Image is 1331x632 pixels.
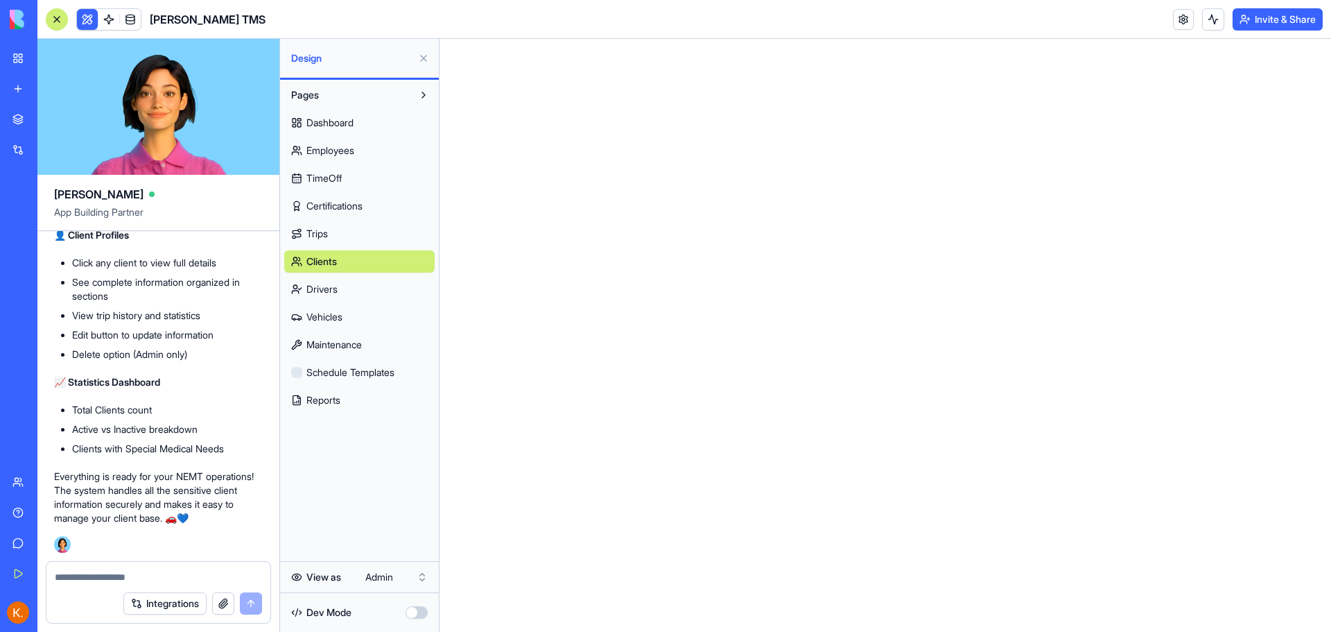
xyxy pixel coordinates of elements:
[1233,8,1323,31] button: Invite & Share
[306,227,328,241] span: Trips
[72,403,263,417] li: Total Clients count
[123,592,207,615] button: Integrations
[284,334,435,356] a: Maintenance
[72,348,263,361] li: Delete option (Admin only)
[54,205,263,230] span: App Building Partner
[306,282,338,296] span: Drivers
[72,328,263,342] li: Edit button to update information
[150,11,266,28] span: [PERSON_NAME] TMS
[284,223,435,245] a: Trips
[72,422,263,436] li: Active vs Inactive breakdown
[54,536,71,553] img: Ella_00000_wcx2te.png
[284,389,435,411] a: Reports
[7,601,29,624] img: ACg8ocIbr4qPd9UasTv7H4Zs3HnFSPShM5XZCehezsT6NgVp_9PQ7g=s96-c
[284,361,435,384] a: Schedule Templates
[306,199,363,213] span: Certifications
[306,116,354,130] span: Dashboard
[72,256,263,270] li: Click any client to view full details
[306,171,342,185] span: TimeOff
[306,255,337,268] span: Clients
[284,278,435,300] a: Drivers
[284,167,435,189] a: TimeOff
[284,306,435,328] a: Vehicles
[54,376,160,388] strong: 📈 Statistics Dashboard
[284,195,435,217] a: Certifications
[54,186,143,203] span: [PERSON_NAME]
[284,250,435,273] a: Clients
[306,366,394,379] span: Schedule Templates
[10,10,96,29] img: logo
[72,309,263,323] li: View trip history and statistics
[284,112,435,134] a: Dashboard
[72,275,263,303] li: See complete information organized in sections
[291,88,319,102] span: Pages
[72,442,263,456] li: Clients with Special Medical Needs
[306,310,342,324] span: Vehicles
[291,51,412,65] span: Design
[306,606,351,620] span: Dev Mode
[306,144,354,157] span: Employees
[306,393,340,407] span: Reports
[54,470,263,525] p: Everything is ready for your NEMT operations! The system handles all the sensitive client informa...
[306,570,341,584] span: View as
[284,84,412,106] button: Pages
[54,229,129,241] strong: 👤 Client Profiles
[284,139,435,162] a: Employees
[306,338,362,352] span: Maintenance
